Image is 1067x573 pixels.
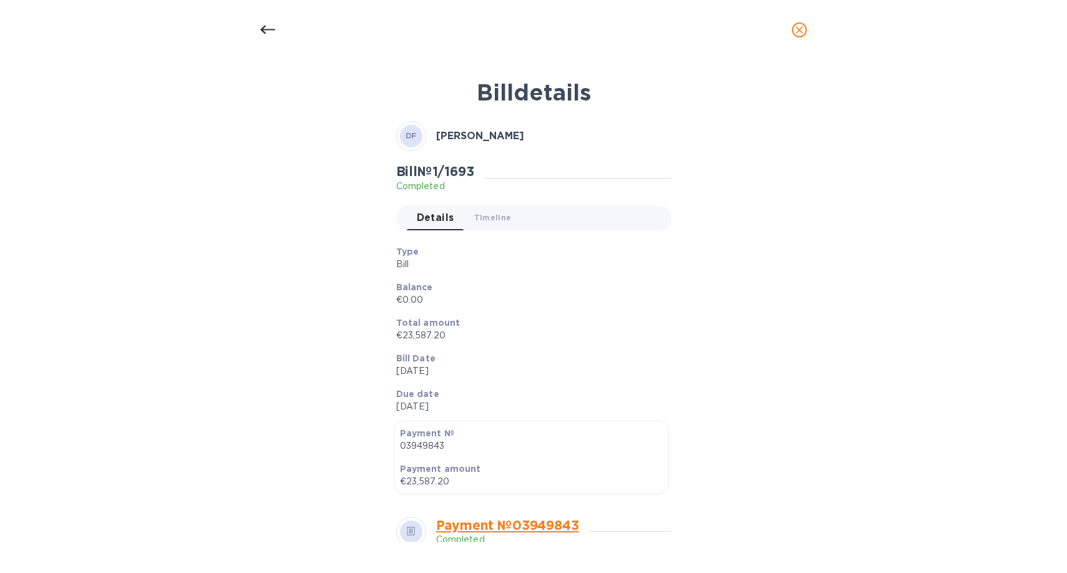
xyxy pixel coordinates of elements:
b: DF [406,131,417,140]
b: [PERSON_NAME] [436,130,524,142]
p: Bill [396,258,661,271]
p: €23,587.20 [396,329,661,342]
p: [DATE] [396,400,661,413]
a: Payment № 03949843 [436,517,579,533]
b: Balance [396,282,433,292]
b: Due date [396,389,439,399]
b: Payment № [400,428,454,438]
b: Type [396,247,419,257]
b: Total amount [396,318,460,328]
p: €0.00 [396,293,661,306]
p: [DATE] [396,365,661,378]
h2: Bill № 1/1693 [396,164,474,179]
span: Timeline [474,211,512,224]
p: 03949843 [400,439,663,453]
span: Details [417,209,454,227]
p: Completed [396,180,474,193]
b: Bill Date [396,353,436,363]
b: Bill details [477,79,591,106]
button: close [784,15,814,45]
b: Payment amount [400,464,481,474]
p: €23,587.20 [400,475,663,488]
p: Completed [436,533,579,546]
